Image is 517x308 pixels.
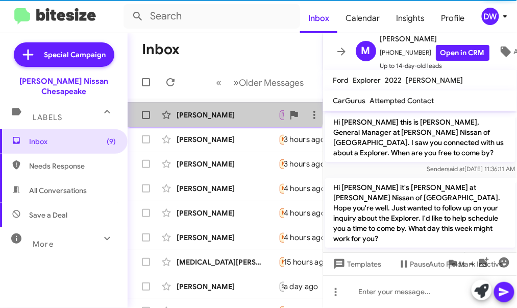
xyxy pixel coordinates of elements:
[325,178,515,248] p: Hi [PERSON_NAME] it's [PERSON_NAME] at [PERSON_NAME] Nissan of [GEOGRAPHIC_DATA]. Hope you're wel...
[228,72,310,93] button: Next
[33,113,62,122] span: Labels
[361,43,371,59] span: M
[370,96,434,105] span: Attempted Contact
[427,165,515,173] span: Sender [DATE] 11:36:11 AM
[333,96,366,105] span: CarGurus
[323,255,390,273] button: Templates
[331,255,382,273] span: Templates
[279,158,284,170] div: I'll visit again when I'm in a position to purchase without a co-signer. Unless, something happen...
[325,113,515,162] p: Hi [PERSON_NAME] this is [PERSON_NAME], General Manager at [PERSON_NAME] Nissan of [GEOGRAPHIC_DA...
[421,255,486,273] button: Auto Fields
[284,281,327,292] div: a day ago
[33,240,54,249] span: More
[390,255,438,273] button: Pause
[436,45,489,61] a: Open in CRM
[380,61,489,71] span: Up to 14-day-old leads
[177,257,279,267] div: [MEDICAL_DATA][PERSON_NAME]
[447,165,464,173] span: said at
[300,4,337,33] a: Inbox
[177,134,279,145] div: [PERSON_NAME]
[234,76,239,89] span: »
[279,207,284,219] div: My wife and I came by this past [DATE] and bought a Sentra. The one I wanted wasn't there though ...
[282,160,326,167] span: Needs Response
[284,134,333,145] div: 3 hours ago
[29,185,87,196] span: All Conversations
[142,41,180,58] h1: Inbox
[388,4,433,33] a: Insights
[210,72,228,93] button: Previous
[433,4,473,33] a: Profile
[279,109,284,121] div: Hello, I have a hectic week this week and next week as we prepare to head out to sea. Just wanted...
[446,251,463,258] span: said at
[107,136,116,147] span: (9)
[44,50,106,60] span: Special Campaign
[353,76,381,85] span: Explorer
[284,232,334,243] div: 4 hours ago
[29,210,67,220] span: Save a Deal
[279,182,284,194] div: I'm upside down in my cadillac...I'm good
[284,183,334,194] div: 4 hours ago
[177,232,279,243] div: [PERSON_NAME]
[282,234,326,241] span: Needs Response
[282,209,326,216] span: Needs Response
[282,136,326,143] span: Needs Response
[279,280,284,292] div: Hi [PERSON_NAME] my name is [PERSON_NAME], I had applied with you all a while back for a vehicle,...
[406,76,463,85] span: [PERSON_NAME]
[426,251,515,258] span: Sender [DATE] 11:38:19 AM
[282,258,326,265] span: Needs Response
[482,8,499,25] div: DW
[177,281,279,292] div: [PERSON_NAME]
[177,183,279,194] div: [PERSON_NAME]
[284,257,337,267] div: 15 hours ago
[282,111,312,118] span: Try Pausing
[177,159,279,169] div: [PERSON_NAME]
[279,133,284,145] div: Cool . Take a down payment on 1,000 and I'll be able to get it [DATE]
[284,208,334,218] div: 4 hours ago
[333,76,349,85] span: Ford
[14,42,114,67] a: Special Campaign
[177,110,279,120] div: [PERSON_NAME]
[124,4,300,29] input: Search
[380,45,489,61] span: [PHONE_NUMBER]
[282,185,326,192] span: Needs Response
[29,136,116,147] span: Inbox
[473,8,506,25] button: DW
[385,76,402,85] span: 2022
[239,77,304,88] span: Older Messages
[282,283,294,290] span: Stop
[216,76,222,89] span: «
[177,208,279,218] div: [PERSON_NAME]
[279,231,284,243] div: I'm basically Only Trying to come in if I got approved ? Cause I'm not that close by
[279,256,284,268] div: Yes, how much were you looking to pay?
[284,159,333,169] div: 3 hours ago
[211,72,310,93] nav: Page navigation example
[380,33,489,45] span: [PERSON_NAME]
[29,161,116,171] span: Needs Response
[337,4,388,33] a: Calendar
[429,255,478,273] span: Auto Fields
